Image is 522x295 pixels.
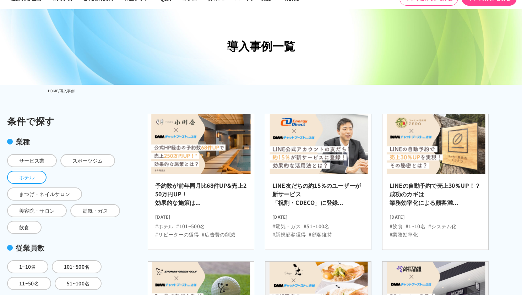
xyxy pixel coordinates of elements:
time: [DATE] [390,211,481,220]
li: 導入事例 [60,87,75,95]
li: #51~100名 [304,223,330,230]
li: #広告費の削減 [202,231,235,238]
a: HOME [48,88,58,93]
li: #ホテル [155,223,173,230]
span: スポーツジム [60,154,115,167]
li: #飲食 [390,223,403,230]
li: #電気・ガス [272,223,301,230]
a: LINEの自動予約で売上30％UP！？成功のカギは業務効率化による顧客満... [DATE] #飲食#1~10名#システム化#業務効率化 [382,114,489,250]
li: #新規顧客獲得 [272,231,306,238]
li: #業務効率化 [390,231,418,238]
div: 業種 [7,136,121,147]
li: #顧客維持 [309,231,332,238]
span: まつげ・ネイルサロン [7,187,82,201]
h1: 導入事例一覧 [48,37,474,55]
span: 電気・ガス [70,204,120,217]
span: 1~10名 [7,260,48,273]
li: #リピーターの獲得 [155,231,199,238]
div: 条件で探す [7,114,121,128]
span: サービス業 [7,154,57,167]
span: 11~50名 [7,277,51,290]
time: [DATE] [155,211,247,220]
span: 101~500名 [52,260,102,273]
li: #システム化 [428,223,457,230]
span: 51~100名 [55,277,102,290]
li: / [58,87,60,95]
li: #1~10名 [406,223,425,230]
time: [DATE] [272,211,364,220]
h2: LINEの自動予約で売上30％UP！？成功のカギは 業務効率化による顧客満... [390,181,481,211]
li: #101~500名 [176,223,205,230]
span: 美容院・サロン [7,204,67,217]
span: ホテル [7,171,47,184]
a: LINE友だちの約15％のユーザーが新サービス「祝割・CDECO」に登録... [DATE] #電気・ガス#51~100名#新規顧客獲得#顧客維持 [265,114,371,250]
h2: 予約数が前年同月比68件UP&売上250万円UP！ 効果的な施策は... [155,181,247,211]
div: 従業員数 [7,242,121,253]
a: 予約数が前年同月比68件UP&売上250万円UP！効果的な施策は... [DATE] #ホテル#101~500名#リピーターの獲得#広告費の削減 [148,114,254,250]
span: 飲食 [7,221,42,234]
h2: LINE友だちの約15％のユーザーが新サービス 「祝割・CDECO」に登録... [272,181,364,211]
